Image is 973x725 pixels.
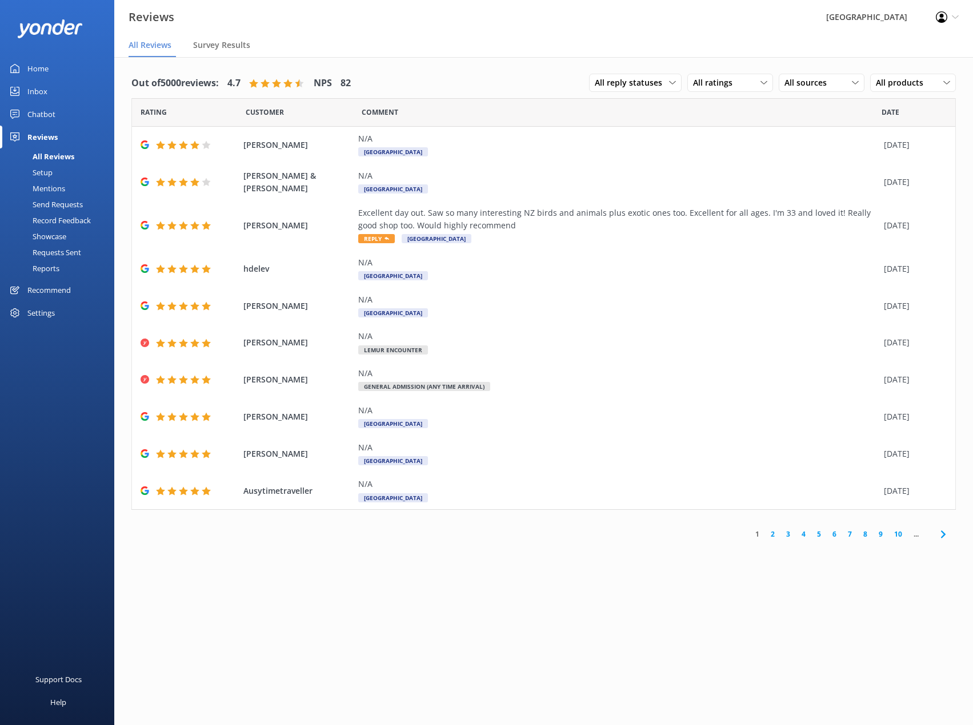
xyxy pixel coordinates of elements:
span: Survey Results [193,39,250,51]
div: [DATE] [884,219,941,232]
span: [PERSON_NAME] & [PERSON_NAME] [243,170,352,195]
span: Date [141,107,167,118]
h4: 82 [341,76,351,91]
a: 8 [858,529,873,539]
div: N/A [358,367,878,380]
span: All sources [784,76,834,89]
a: 7 [842,529,858,539]
a: 3 [780,529,796,539]
h3: Reviews [129,8,174,26]
a: Mentions [7,180,114,196]
div: Settings [27,301,55,324]
span: Lemur Encounter [358,345,428,355]
div: [DATE] [884,300,941,312]
span: Date [246,107,284,118]
span: All reply statuses [595,76,669,89]
div: Inbox [27,80,47,103]
a: Setup [7,164,114,180]
a: 4 [796,529,811,539]
div: Reports [7,260,59,276]
h4: NPS [314,76,332,91]
span: [PERSON_NAME] [243,300,352,312]
div: [DATE] [884,373,941,386]
a: 5 [811,529,827,539]
div: Record Feedback [7,212,91,228]
a: Requests Sent [7,244,114,260]
div: Reviews [27,126,58,148]
div: [DATE] [884,485,941,497]
a: 1 [750,529,765,539]
div: N/A [358,478,878,490]
div: N/A [358,170,878,182]
div: Send Requests [7,196,83,212]
span: All Reviews [129,39,171,51]
a: All Reviews [7,148,114,164]
div: [DATE] [884,336,941,349]
span: [PERSON_NAME] [243,139,352,151]
span: Ausytimetraveller [243,485,352,497]
a: Record Feedback [7,212,114,228]
span: General Admission (Any Time Arrival) [358,382,490,391]
div: N/A [358,132,878,145]
span: Reply [358,234,395,243]
a: 2 [765,529,780,539]
span: [PERSON_NAME] [243,448,352,460]
div: [DATE] [884,139,941,151]
div: Excellent day out. Saw so many interesting NZ birds and animals plus exotic ones too. Excellent f... [358,207,878,232]
div: Recommend [27,279,71,301]
div: All Reviews [7,148,74,164]
a: 10 [888,529,908,539]
span: [PERSON_NAME] [243,219,352,232]
span: [GEOGRAPHIC_DATA] [402,234,471,243]
div: Showcase [7,228,66,244]
div: Help [50,691,66,714]
span: ... [908,529,924,539]
div: Setup [7,164,53,180]
span: [GEOGRAPHIC_DATA] [358,184,428,194]
span: [GEOGRAPHIC_DATA] [358,456,428,465]
div: N/A [358,330,878,343]
span: All products [876,76,930,89]
div: [DATE] [884,448,941,460]
span: [GEOGRAPHIC_DATA] [358,419,428,428]
a: 9 [873,529,888,539]
span: All ratings [693,76,739,89]
div: N/A [358,404,878,417]
div: Mentions [7,180,65,196]
div: Requests Sent [7,244,81,260]
div: Home [27,57,49,80]
span: [PERSON_NAME] [243,410,352,423]
div: Support Docs [35,668,82,691]
span: Date [882,107,899,118]
span: [GEOGRAPHIC_DATA] [358,271,428,280]
span: [PERSON_NAME] [243,373,352,386]
div: N/A [358,256,878,269]
a: Showcase [7,228,114,244]
div: N/A [358,441,878,454]
img: yonder-white-logo.png [17,19,83,38]
a: Reports [7,260,114,276]
div: N/A [358,293,878,306]
span: [GEOGRAPHIC_DATA] [358,493,428,502]
a: 6 [827,529,842,539]
span: [GEOGRAPHIC_DATA] [358,147,428,156]
div: [DATE] [884,176,941,188]
span: hdelev [243,263,352,275]
span: [PERSON_NAME] [243,336,352,349]
span: Question [362,107,398,118]
div: [DATE] [884,410,941,423]
h4: 4.7 [227,76,241,91]
span: [GEOGRAPHIC_DATA] [358,308,428,317]
div: [DATE] [884,263,941,275]
div: Chatbot [27,103,55,126]
h4: Out of 5000 reviews: [131,76,219,91]
a: Send Requests [7,196,114,212]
